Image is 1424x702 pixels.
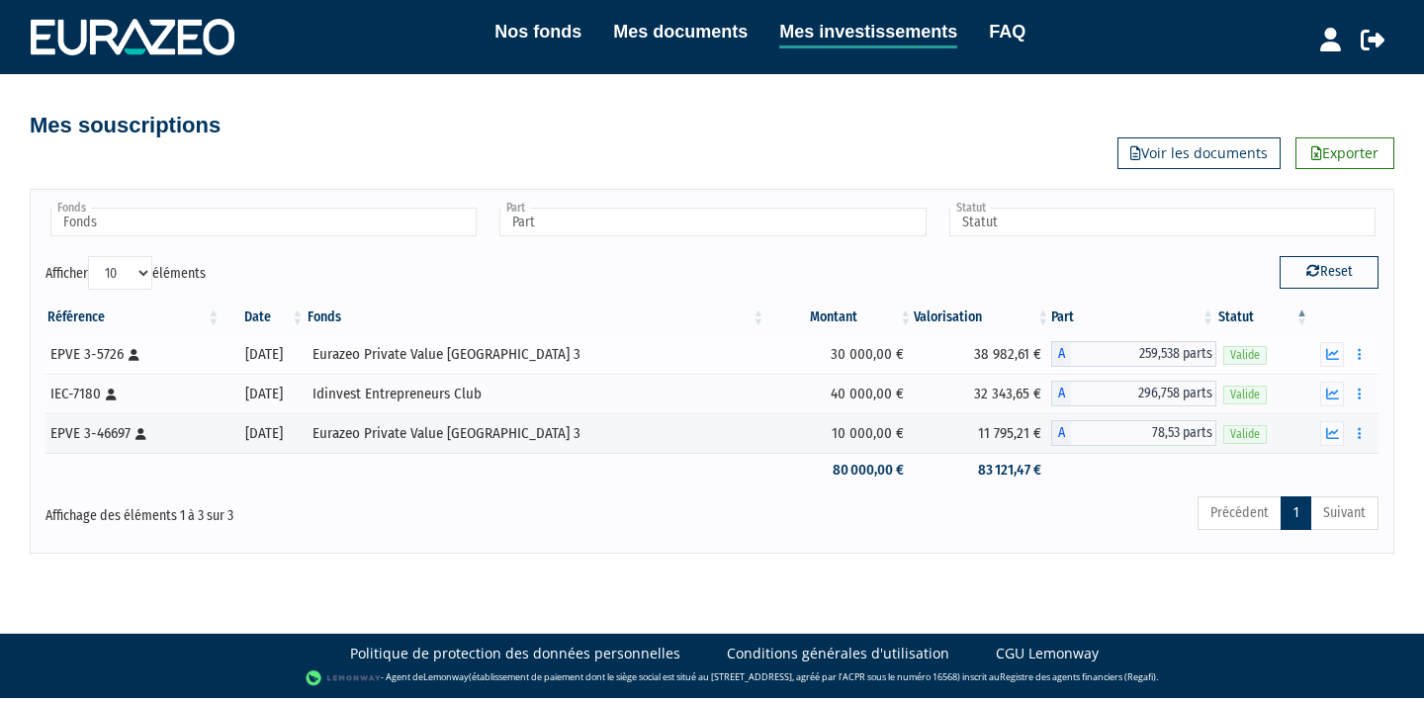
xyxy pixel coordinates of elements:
span: Valide [1223,346,1267,365]
a: FAQ [989,18,1025,45]
div: [DATE] [228,344,299,365]
a: CGU Lemonway [996,644,1099,663]
div: Idinvest Entrepreneurs Club [312,384,759,404]
div: A - Eurazeo Private Value Europe 3 [1051,420,1216,446]
td: 11 795,21 € [914,413,1051,453]
td: 30 000,00 € [766,334,914,374]
span: 296,758 parts [1071,381,1216,406]
th: Date: activer pour trier la colonne par ordre croissant [222,301,306,334]
td: 10 000,00 € [766,413,914,453]
i: [Français] Personne physique [129,349,139,361]
a: Voir les documents [1117,137,1281,169]
select: Afficheréléments [88,256,152,290]
i: [Français] Personne physique [106,389,117,400]
span: A [1051,341,1071,367]
span: 78,53 parts [1071,420,1216,446]
i: [Français] Personne physique [135,428,146,440]
td: 32 343,65 € [914,374,1051,413]
div: A - Idinvest Entrepreneurs Club [1051,381,1216,406]
a: Conditions générales d'utilisation [727,644,949,663]
span: Valide [1223,386,1267,404]
a: Mes documents [613,18,748,45]
span: Valide [1223,425,1267,444]
td: 83 121,47 € [914,453,1051,487]
a: Mes investissements [779,18,957,48]
div: EPVE 3-46697 [50,423,215,444]
div: [DATE] [228,384,299,404]
a: Nos fonds [494,18,581,45]
button: Reset [1280,256,1379,288]
div: - Agent de (établissement de paiement dont le siège social est situé au [STREET_ADDRESS], agréé p... [20,668,1404,688]
th: Valorisation: activer pour trier la colonne par ordre croissant [914,301,1051,334]
a: Suivant [1310,496,1379,530]
div: IEC-7180 [50,384,215,404]
a: Exporter [1295,137,1394,169]
div: Eurazeo Private Value [GEOGRAPHIC_DATA] 3 [312,344,759,365]
img: 1732889491-logotype_eurazeo_blanc_rvb.png [31,19,234,54]
th: Statut : activer pour trier la colonne par ordre d&eacute;croissant [1216,301,1310,334]
img: logo-lemonway.png [306,668,382,688]
th: Montant: activer pour trier la colonne par ordre croissant [766,301,914,334]
div: A - Eurazeo Private Value Europe 3 [1051,341,1216,367]
a: Registre des agents financiers (Regafi) [1000,670,1156,683]
a: Lemonway [423,670,469,683]
a: Politique de protection des données personnelles [350,644,680,663]
label: Afficher éléments [45,256,206,290]
div: EPVE 3-5726 [50,344,215,365]
td: 40 000,00 € [766,374,914,413]
th: Référence : activer pour trier la colonne par ordre croissant [45,301,222,334]
span: A [1051,381,1071,406]
th: Fonds: activer pour trier la colonne par ordre croissant [306,301,766,334]
span: 259,538 parts [1071,341,1216,367]
td: 38 982,61 € [914,334,1051,374]
div: [DATE] [228,423,299,444]
span: A [1051,420,1071,446]
td: 80 000,00 € [766,453,914,487]
a: Précédent [1198,496,1282,530]
th: Part: activer pour trier la colonne par ordre croissant [1051,301,1216,334]
div: Affichage des éléments 1 à 3 sur 3 [45,494,583,526]
div: Eurazeo Private Value [GEOGRAPHIC_DATA] 3 [312,423,759,444]
a: 1 [1281,496,1311,530]
h4: Mes souscriptions [30,114,221,137]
